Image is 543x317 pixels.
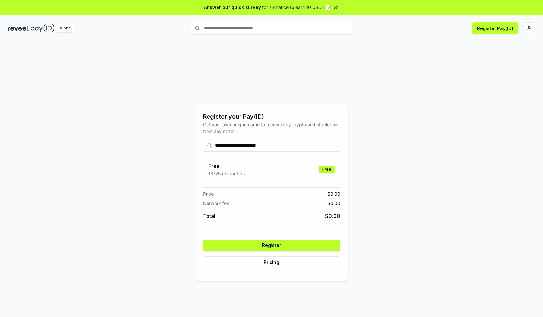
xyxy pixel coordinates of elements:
img: pay_id [31,24,55,32]
img: reveel_dark [8,24,29,32]
div: Alpha [56,24,74,32]
span: $ 0.00 [327,200,340,207]
h3: Free [208,162,245,170]
span: for a chance to earn 10 USDT 📝 [262,4,331,11]
button: Register Pay(ID) [472,22,518,34]
button: Pricing [203,256,340,268]
p: 13-25 characters [208,170,245,177]
span: $ 0.00 [325,212,340,220]
span: Answer our quick survey [204,4,261,11]
div: Get your own unique name to receive any crypto and stablecoin, from any chain [203,121,340,135]
span: Total [203,212,215,220]
button: Register [203,240,340,251]
span: Network fee [203,200,229,207]
div: Register your Pay(ID) [203,112,340,121]
span: Price [203,190,214,197]
span: $ 0.00 [327,190,340,197]
div: Free [319,166,335,173]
